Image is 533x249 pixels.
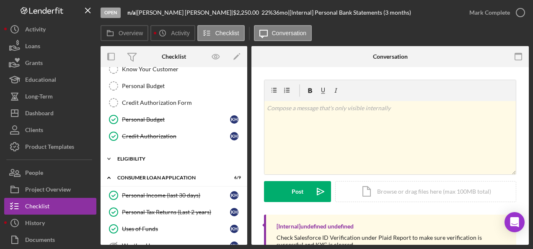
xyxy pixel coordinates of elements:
[137,9,233,16] div: [PERSON_NAME] [PERSON_NAME] |
[4,21,96,38] button: Activity
[171,30,189,36] label: Activity
[25,21,46,40] div: Activity
[105,128,243,145] a: Credit AuthorizationKH
[4,215,96,231] button: History
[4,88,96,105] button: Long-Term
[25,181,71,200] div: Project Overview
[25,215,45,233] div: History
[4,105,96,122] button: Dashboard
[4,138,96,155] button: Product Templates
[277,234,508,248] p: Check Salesforce ID Verification under Plaid Report to make sure verification is successful and K...
[4,122,96,138] button: Clients
[122,83,243,89] div: Personal Budget
[105,204,243,220] a: Personal Tax Returns (Last 2 years)KH
[25,38,40,57] div: Loans
[261,9,273,16] div: 22 %
[119,30,143,36] label: Overview
[117,175,220,180] div: Consumer Loan Application
[273,9,288,16] div: 36 mo
[127,9,135,16] b: n/a
[25,71,56,90] div: Educational
[105,187,243,204] a: Personal Income (last 30 days)KH
[122,66,243,73] div: Know Your Customer
[25,138,74,157] div: Product Templates
[122,116,230,123] div: Personal Budget
[230,191,238,200] div: K H
[226,175,241,180] div: 6 / 9
[101,25,148,41] button: Overview
[272,30,307,36] label: Conversation
[4,198,96,215] button: Checklist
[197,25,245,41] button: Checklist
[105,78,243,94] a: Personal Budget
[105,61,243,78] a: Know Your Customer
[233,9,261,16] div: $2,250.00
[105,111,243,128] a: Personal BudgetKH
[25,164,43,183] div: People
[122,192,230,199] div: Personal Income (last 30 days)
[4,231,96,248] button: Documents
[105,94,243,111] a: Credit Authorization Form
[4,71,96,88] button: Educational
[461,4,529,21] button: Mark Complete
[122,209,230,215] div: Personal Tax Returns (Last 2 years)
[4,164,96,181] button: People
[122,226,230,232] div: Uses of Funds
[277,223,354,230] div: [Internal] undefined undefined
[25,105,54,124] div: Dashboard
[122,242,230,249] div: Weather Up
[25,122,43,140] div: Clients
[162,53,186,60] div: Checklist
[127,9,137,16] div: |
[122,133,230,140] div: Credit Authorization
[101,8,121,18] div: Open
[4,38,96,54] button: Loans
[373,53,408,60] div: Conversation
[215,30,239,36] label: Checklist
[117,156,237,161] div: Eligibility
[469,4,510,21] div: Mark Complete
[292,181,303,202] div: Post
[25,88,53,107] div: Long-Term
[230,208,238,216] div: K H
[25,198,49,217] div: Checklist
[150,25,195,41] button: Activity
[25,54,43,73] div: Grants
[230,225,238,233] div: K H
[264,181,331,202] button: Post
[505,212,525,232] div: Open Intercom Messenger
[288,9,411,16] div: | [Internal] Personal Bank Statements (3 months)
[105,220,243,237] a: Uses of FundsKH
[230,115,238,124] div: K H
[4,54,96,71] button: Grants
[254,25,312,41] button: Conversation
[122,99,243,106] div: Credit Authorization Form
[4,181,96,198] button: Project Overview
[230,132,238,140] div: K H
